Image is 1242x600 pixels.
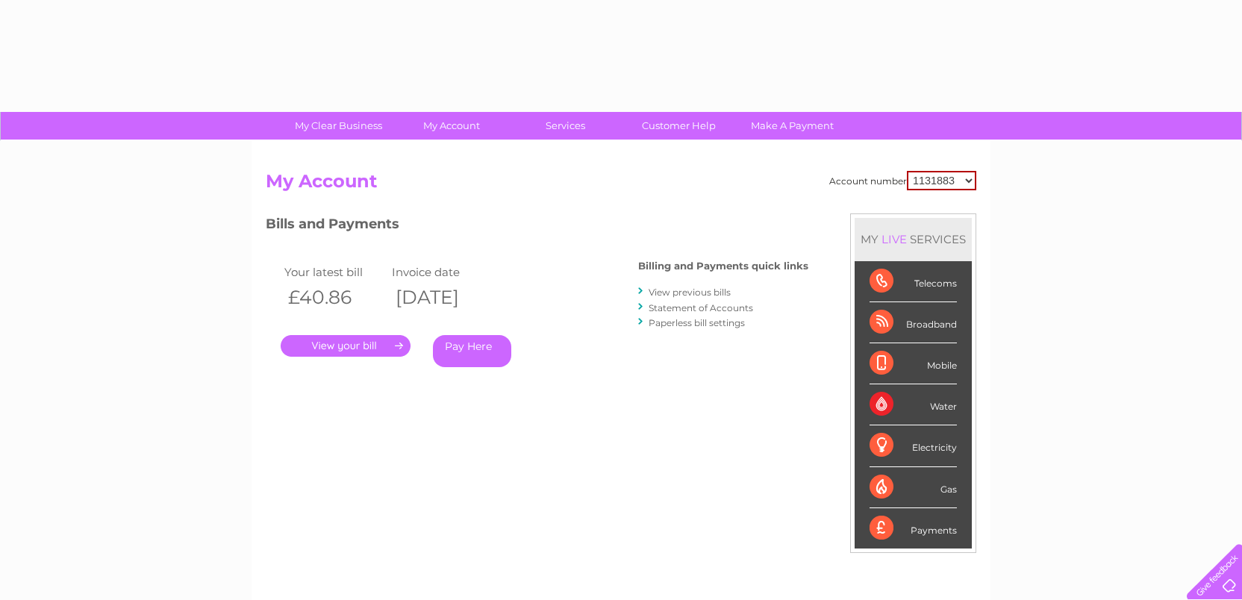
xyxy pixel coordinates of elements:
a: My Clear Business [277,112,400,140]
a: . [281,335,411,357]
a: Customer Help [617,112,740,140]
div: Account number [829,171,976,190]
a: My Account [390,112,514,140]
th: £40.86 [281,282,388,313]
a: Make A Payment [731,112,854,140]
div: Payments [870,508,957,549]
a: Statement of Accounts [649,302,753,313]
a: Paperless bill settings [649,317,745,328]
h2: My Account [266,171,976,199]
a: Pay Here [433,335,511,367]
div: Electricity [870,425,957,466]
div: MY SERVICES [855,218,972,260]
div: Telecoms [870,261,957,302]
th: [DATE] [388,282,496,313]
a: Services [504,112,627,140]
a: View previous bills [649,287,731,298]
div: LIVE [879,232,910,246]
div: Gas [870,467,957,508]
td: Your latest bill [281,262,388,282]
h4: Billing and Payments quick links [638,260,808,272]
div: Water [870,384,957,425]
div: Broadband [870,302,957,343]
td: Invoice date [388,262,496,282]
div: Mobile [870,343,957,384]
h3: Bills and Payments [266,213,808,240]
